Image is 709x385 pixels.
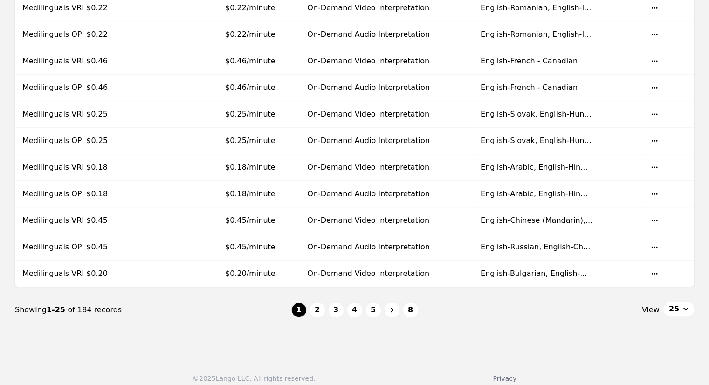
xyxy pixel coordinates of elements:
button: 3 [329,302,344,317]
span: $0.18/minute [225,189,275,198]
span: English-Arabic, English-Hin... [481,163,588,172]
span: $0.45/minute [225,242,275,251]
span: View [642,304,660,316]
td: Medilinguals VRI $0.25 [15,101,141,128]
a: Privacy [493,375,516,382]
span: English-Romanian, English-I... [481,30,591,39]
td: On-Demand Video Interpretation [300,261,473,287]
td: Medilinguals OPI $0.25 [15,128,141,154]
span: $0.46/minute [225,83,275,92]
span: $0.18/minute [225,163,275,172]
span: English-Slovak, English-Hun... [481,136,592,145]
td: On-Demand Audio Interpretation [300,234,473,261]
span: $0.46/minute [225,56,275,65]
td: On-Demand Video Interpretation [300,154,473,181]
span: $0.25/minute [225,136,275,145]
span: $0.45/minute [225,216,275,225]
td: Medilinguals OPI $0.22 [15,21,141,48]
td: On-Demand Audio Interpretation [300,181,473,207]
span: $0.20/minute [225,269,275,278]
span: $0.22/minute [225,30,275,39]
span: English-Arabic, English-Hin... [481,189,588,198]
td: On-Demand Video Interpretation [300,101,473,128]
div: © 2025 Lango LLC. All rights reserved. [193,374,315,383]
button: 4 [347,302,362,317]
span: $0.22/minute [225,3,275,12]
span: English-Bulgarian, English-... [481,269,587,278]
td: Medilinguals OPI $0.45 [15,234,141,261]
td: Medilinguals OPI $0.46 [15,75,141,101]
button: 5 [366,302,381,317]
div: Showing of 184 records [15,304,291,316]
nav: Page navigation [15,287,694,333]
td: Medilinguals VRI $0.20 [15,261,141,287]
td: On-Demand Audio Interpretation [300,75,473,101]
span: English-Slovak, English-Hun... [481,110,592,118]
span: English-Romanian, English-I... [481,3,591,12]
button: 25 [663,302,694,316]
button: 8 [403,302,418,317]
td: Medilinguals OPI $0.18 [15,181,141,207]
div: English-French - Canadian [481,55,636,67]
td: Medilinguals VRI $0.45 [15,207,141,234]
span: English-Chinese (Mandarin),... [481,216,592,225]
td: On-Demand Audio Interpretation [300,128,473,154]
td: On-Demand Audio Interpretation [300,21,473,48]
span: 1-25 [47,305,68,314]
span: 25 [669,303,679,315]
span: English-Russian, English-Ch... [481,242,590,251]
button: 2 [310,302,325,317]
td: Medilinguals VRI $0.18 [15,154,141,181]
td: On-Demand Video Interpretation [300,207,473,234]
td: Medilinguals VRI $0.46 [15,48,141,75]
div: English-French - Canadian [481,82,636,93]
td: On-Demand Video Interpretation [300,48,473,75]
span: $0.25/minute [225,110,275,118]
